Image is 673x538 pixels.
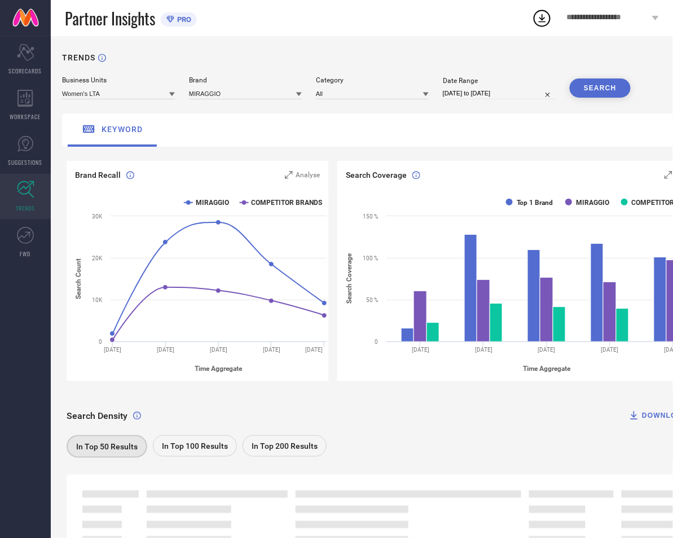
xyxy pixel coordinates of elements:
text: [DATE] [263,347,280,353]
span: SCORECARDS [9,67,42,75]
span: Search Coverage [346,170,407,180]
span: keyword [102,125,143,134]
text: [DATE] [412,347,429,353]
text: [DATE] [157,347,174,353]
text: Top 1 Brand [517,199,553,207]
span: SUGGESTIONS [8,158,43,167]
span: Analyse [296,171,320,179]
tspan: Search Coverage [345,253,353,304]
span: PRO [174,15,191,24]
div: Open download list [532,8,552,28]
text: [DATE] [475,347,492,353]
text: [DATE] [210,347,227,353]
svg: Zoom [665,171,672,179]
text: 50 % [366,297,378,303]
text: 0 [99,339,102,345]
text: [DATE] [104,347,121,353]
span: Brand Recall [75,170,121,180]
div: Brand [189,76,302,84]
text: [DATE] [601,347,619,353]
span: FWD [20,250,31,258]
span: In Top 50 Results [76,442,138,451]
input: Select date range [443,88,556,99]
div: Business Units [62,76,175,84]
span: In Top 200 Results [252,441,318,450]
text: 20K [92,255,103,261]
span: In Top 100 Results [162,441,228,450]
text: MIRAGGIO [196,199,229,207]
h1: TRENDS [62,53,95,62]
text: [DATE] [305,347,323,353]
span: WORKSPACE [10,112,41,121]
text: 0 [375,339,378,345]
text: 150 % [363,213,378,220]
span: Partner Insights [65,7,155,30]
text: MIRAGGIO [577,199,610,207]
text: 10K [92,297,103,303]
text: COMPETITOR BRANDS [252,199,323,207]
text: 100 % [363,255,378,261]
span: TRENDS [16,204,35,212]
tspan: Search Count [74,259,82,299]
text: [DATE] [538,347,556,353]
div: Date Range [443,77,556,85]
div: Category [316,76,429,84]
button: SEARCH [570,78,631,98]
tspan: Time Aggregate [195,365,243,373]
text: 30K [92,213,103,220]
tspan: Time Aggregate [524,365,571,373]
span: Search Density [67,410,127,421]
svg: Zoom [285,171,293,179]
